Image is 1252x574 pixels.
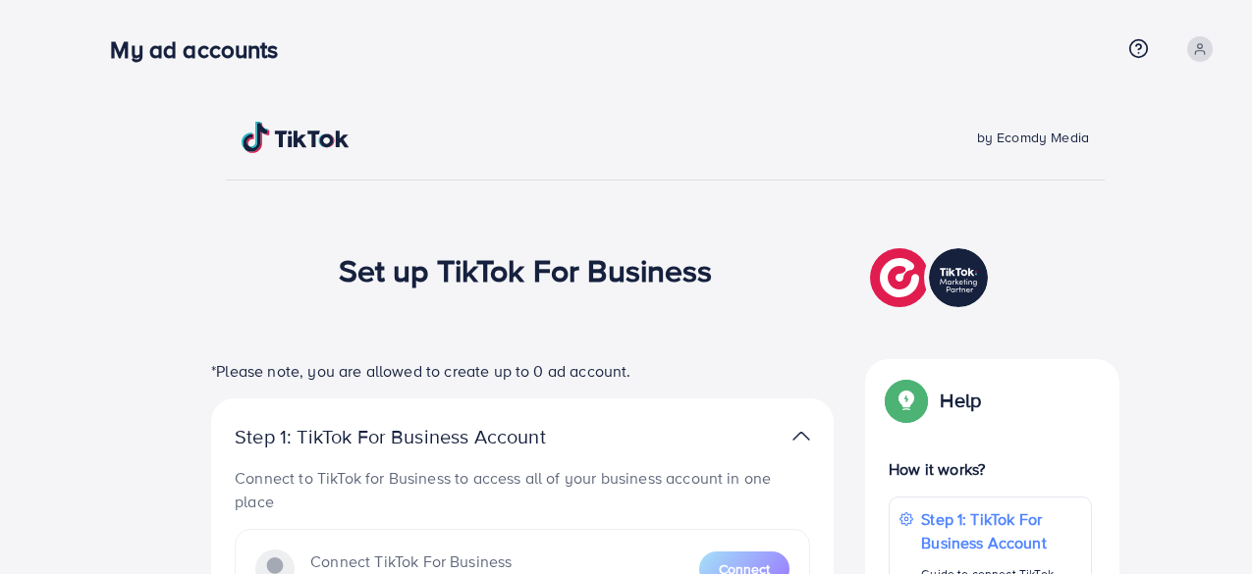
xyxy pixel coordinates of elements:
p: How it works? [889,457,1092,481]
img: TikTok [242,122,350,153]
p: *Please note, you are allowed to create up to 0 ad account. [211,359,834,383]
img: TikTok partner [870,243,993,312]
h1: Set up TikTok For Business [339,251,713,288]
h3: My ad accounts [110,35,294,64]
span: by Ecomdy Media [977,128,1089,147]
p: Step 1: TikTok For Business Account [921,507,1081,554]
img: Popup guide [889,383,924,418]
img: TikTok partner [792,422,810,450]
p: Step 1: TikTok For Business Account [235,425,608,448]
p: Help [940,389,981,412]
